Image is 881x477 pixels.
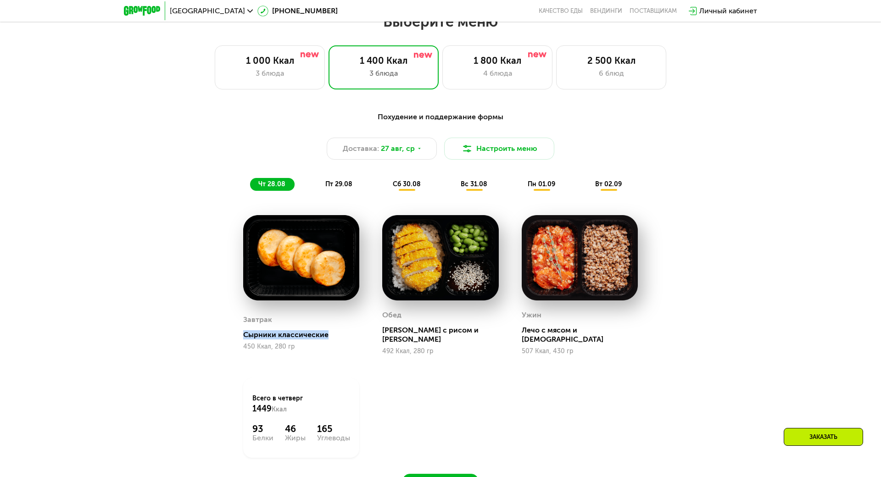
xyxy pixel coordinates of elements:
[566,55,657,66] div: 2 500 Ккал
[272,405,287,413] span: Ккал
[393,180,421,188] span: сб 30.08
[522,308,541,322] div: Ужин
[224,68,315,79] div: 3 блюда
[452,55,543,66] div: 1 800 Ккал
[325,180,352,188] span: пт 29.08
[338,68,429,79] div: 3 блюда
[452,68,543,79] div: 4 блюда
[285,423,306,434] div: 46
[170,7,245,15] span: [GEOGRAPHIC_DATA]
[566,68,657,79] div: 6 блюд
[522,326,645,344] div: Лечо с мясом и [DEMOGRAPHIC_DATA]
[382,326,506,344] div: [PERSON_NAME] с рисом и [PERSON_NAME]
[252,404,272,414] span: 1449
[169,111,712,123] div: Похудение и поддержание формы
[382,308,401,322] div: Обед
[243,313,272,327] div: Завтрак
[258,180,285,188] span: чт 28.08
[381,143,415,154] span: 27 авг, ср
[338,55,429,66] div: 1 400 Ккал
[539,7,583,15] a: Качество еды
[522,348,638,355] div: 507 Ккал, 430 гр
[252,394,350,414] div: Всего в четверг
[243,343,359,350] div: 450 Ккал, 280 гр
[252,434,273,442] div: Белки
[252,423,273,434] div: 93
[444,138,554,160] button: Настроить меню
[699,6,757,17] div: Личный кабинет
[343,143,379,154] span: Доставка:
[382,348,498,355] div: 492 Ккал, 280 гр
[590,7,622,15] a: Вендинги
[317,434,350,442] div: Углеводы
[257,6,338,17] a: [PHONE_NUMBER]
[243,330,367,339] div: Сырники классические
[461,180,487,188] span: вс 31.08
[224,55,315,66] div: 1 000 Ккал
[784,428,863,446] div: Заказать
[630,7,677,15] div: поставщикам
[595,180,622,188] span: вт 02.09
[317,423,350,434] div: 165
[528,180,555,188] span: пн 01.09
[285,434,306,442] div: Жиры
